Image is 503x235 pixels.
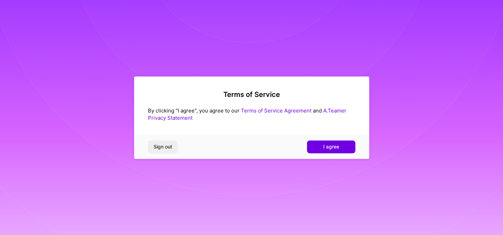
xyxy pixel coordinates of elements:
[241,107,311,114] a: Terms of Service Agreement
[148,90,355,99] h2: Terms of Service
[148,141,178,153] button: Sign out
[153,143,172,150] span: Sign out
[148,107,355,121] div: By clicking "I agree", you agree to our and
[307,141,355,153] button: I agree
[323,143,339,150] span: I agree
